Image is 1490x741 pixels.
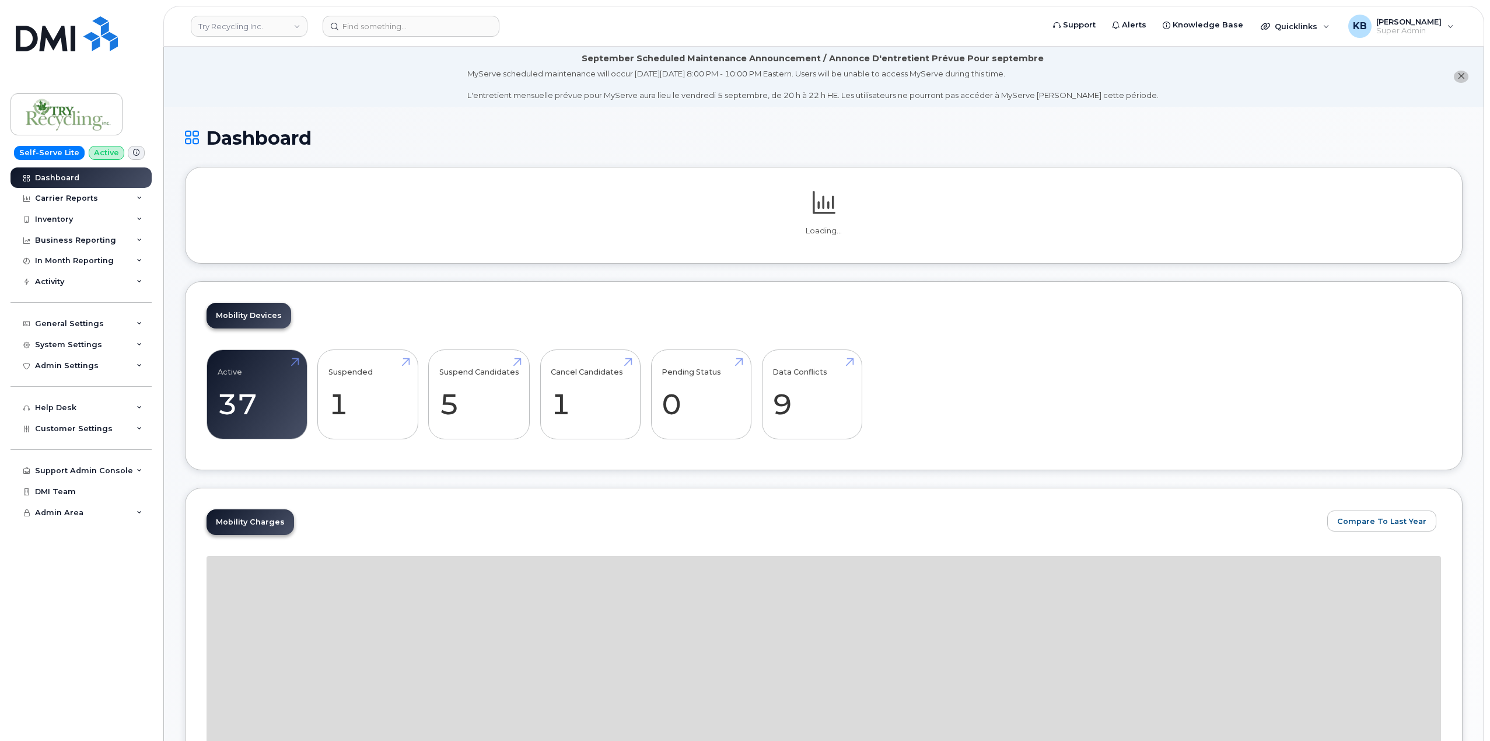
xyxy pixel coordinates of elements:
[772,356,851,433] a: Data Conflicts 9
[439,356,519,433] a: Suspend Candidates 5
[218,356,296,433] a: Active 37
[1454,71,1468,83] button: close notification
[328,356,407,433] a: Suspended 1
[662,356,740,433] a: Pending Status 0
[582,53,1044,65] div: September Scheduled Maintenance Announcement / Annonce D'entretient Prévue Pour septembre
[551,356,629,433] a: Cancel Candidates 1
[467,68,1159,101] div: MyServe scheduled maintenance will occur [DATE][DATE] 8:00 PM - 10:00 PM Eastern. Users will be u...
[207,303,291,328] a: Mobility Devices
[1337,516,1426,527] span: Compare To Last Year
[185,128,1463,148] h1: Dashboard
[207,509,294,535] a: Mobility Charges
[207,226,1441,236] p: Loading...
[1327,511,1436,532] button: Compare To Last Year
